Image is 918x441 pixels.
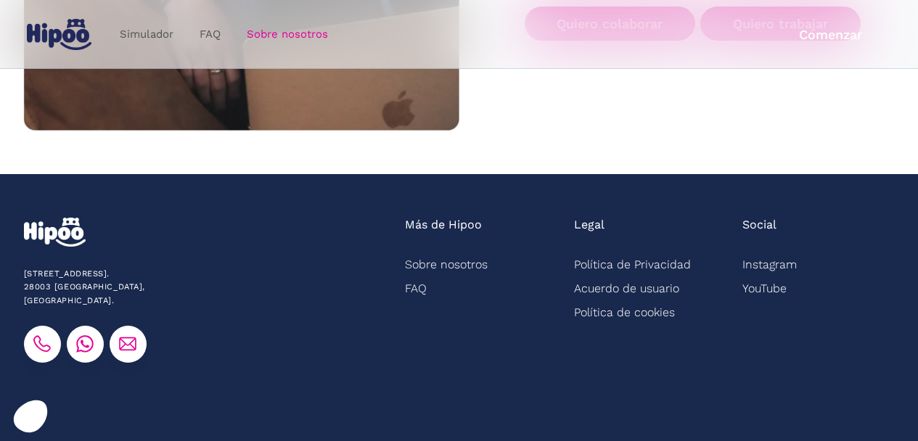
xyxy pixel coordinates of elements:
[405,218,482,233] div: Más de Hipoo
[187,20,234,49] a: FAQ
[24,13,95,56] a: home
[405,276,427,300] a: FAQ
[742,276,787,300] a: YouTube
[574,276,679,300] a: Acuerdo de usuario
[574,300,675,324] a: Política de cookies
[574,218,605,233] div: Legal
[742,218,776,233] div: Social
[574,252,691,276] a: Política de Privacidad
[742,252,797,276] a: Instagram
[24,268,235,308] div: [STREET_ADDRESS]. 28003 [GEOGRAPHIC_DATA], [GEOGRAPHIC_DATA].
[405,252,488,276] a: Sobre nosotros
[234,20,341,49] a: Sobre nosotros
[107,20,187,49] a: Simulador
[766,17,895,51] a: Comenzar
